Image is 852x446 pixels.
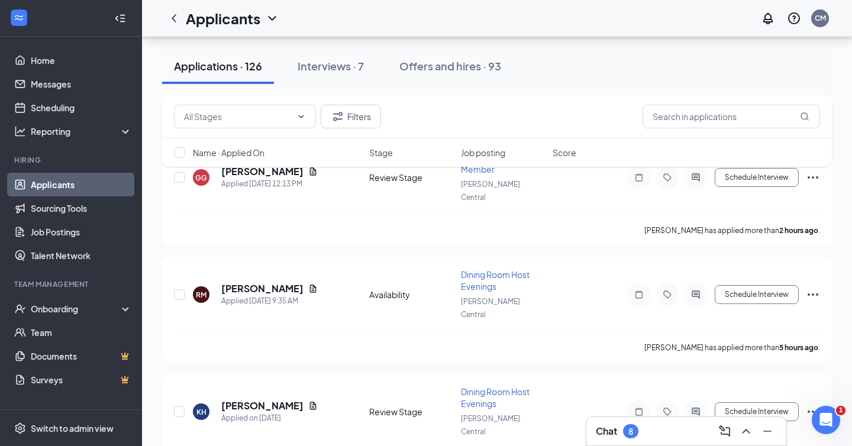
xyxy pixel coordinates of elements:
h3: Chat [596,425,617,438]
svg: ChevronUp [739,424,753,438]
iframe: Intercom live chat [812,406,840,434]
svg: ChevronLeft [167,11,181,25]
svg: Analysis [14,125,26,137]
span: Job posting [461,147,505,159]
span: [PERSON_NAME] Central [461,414,520,436]
a: Applicants [31,173,132,196]
span: Stage [369,147,393,159]
svg: WorkstreamLogo [13,12,25,24]
svg: UserCheck [14,303,26,315]
a: Scheduling [31,96,132,119]
div: Applied [DATE] 9:35 AM [221,295,318,307]
svg: Collapse [114,12,126,24]
svg: Filter [331,109,345,124]
div: Switch to admin view [31,422,114,434]
p: [PERSON_NAME] has applied more than . [644,342,820,353]
a: Sourcing Tools [31,196,132,220]
div: CM [815,13,826,23]
div: Reporting [31,125,133,137]
div: Hiring [14,155,130,165]
button: Filter Filters [321,105,381,128]
svg: Document [308,284,318,293]
a: SurveysCrown [31,368,132,392]
svg: Tag [660,407,674,416]
button: Minimize [758,422,777,441]
span: [PERSON_NAME] Central [461,297,520,319]
svg: ChevronDown [265,11,279,25]
a: Job Postings [31,220,132,244]
input: All Stages [184,110,292,123]
div: Onboarding [31,303,122,315]
div: Applications · 126 [174,59,262,73]
svg: Notifications [761,11,775,25]
b: 2 hours ago [779,226,818,235]
div: Review Stage [369,406,454,418]
a: Team [31,321,132,344]
svg: Minimize [760,424,774,438]
div: Applied on [DATE] [221,412,318,424]
svg: Note [632,290,646,299]
svg: Settings [14,422,26,434]
svg: Note [632,407,646,416]
a: Messages [31,72,132,96]
span: 1 [836,406,845,415]
h5: [PERSON_NAME] [221,282,304,295]
div: Team Management [14,279,130,289]
div: 8 [628,426,633,437]
svg: Ellipses [806,287,820,302]
svg: QuestionInfo [787,11,801,25]
svg: Document [308,401,318,411]
svg: ActiveChat [689,290,703,299]
span: Score [553,147,576,159]
button: ChevronUp [737,422,756,441]
div: RM [196,290,206,300]
button: Schedule Interview [715,285,799,304]
svg: ChevronDown [296,112,306,121]
h5: [PERSON_NAME] [221,399,304,412]
div: Availability [369,289,454,300]
svg: ActiveChat [689,407,703,416]
div: Offers and hires · 93 [399,59,501,73]
svg: Ellipses [806,405,820,419]
a: Home [31,49,132,72]
button: ComposeMessage [715,422,734,441]
span: [PERSON_NAME] Central [461,180,520,202]
span: Name · Applied On [193,147,264,159]
div: Applied [DATE] 12:13 PM [221,178,318,190]
input: Search in applications [643,105,820,128]
p: [PERSON_NAME] has applied more than . [644,225,820,235]
b: 5 hours ago [779,343,818,352]
svg: ComposeMessage [718,424,732,438]
span: Dining Room Host Evenings [461,269,530,292]
svg: Tag [660,290,674,299]
div: KH [196,407,206,417]
a: Talent Network [31,244,132,267]
div: Interviews · 7 [298,59,364,73]
svg: MagnifyingGlass [800,112,809,121]
a: DocumentsCrown [31,344,132,368]
h1: Applicants [186,8,260,28]
span: Dining Room Host Evenings [461,386,530,409]
button: Schedule Interview [715,402,799,421]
